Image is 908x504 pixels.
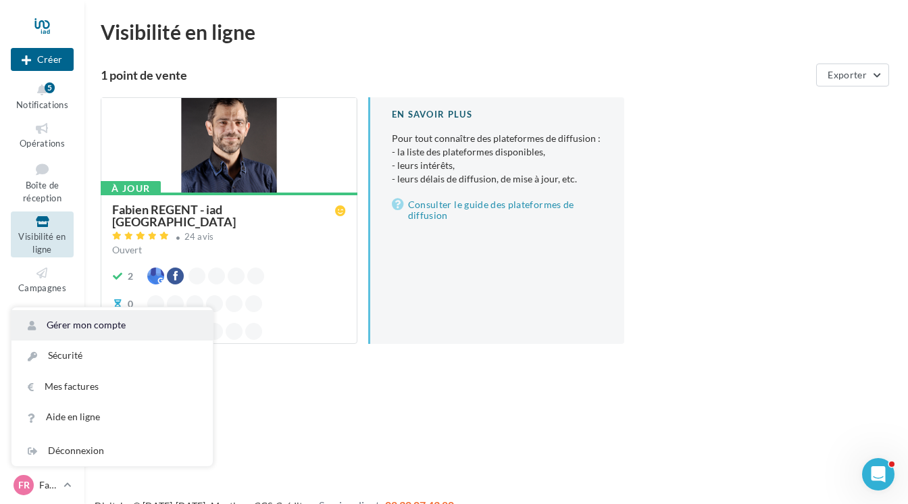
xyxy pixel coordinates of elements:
[112,203,335,228] div: Fabien REGENT - iad [GEOGRAPHIC_DATA]
[112,230,346,246] a: 24 avis
[16,99,68,110] span: Notifications
[39,478,58,492] p: Fabien REGENT
[18,231,66,255] span: Visibilité en ligne
[11,211,74,257] a: Visibilité en ligne
[816,64,889,86] button: Exporter
[101,181,161,196] div: À jour
[11,48,74,71] div: Nouvelle campagne
[392,108,603,121] div: En savoir plus
[392,132,603,186] p: Pour tout connaître des plateformes de diffusion :
[11,80,74,113] button: Notifications 5
[862,458,894,490] iframe: Intercom live chat
[11,436,213,466] div: Déconnexion
[11,48,74,71] button: Créer
[392,145,603,159] li: - la liste des plateformes disponibles,
[20,138,65,149] span: Opérations
[18,478,30,492] span: FR
[392,159,603,172] li: - leurs intérêts,
[392,172,603,186] li: - leurs délais de diffusion, de mise à jour, etc.
[828,69,867,80] span: Exporter
[128,297,133,311] div: 0
[392,197,603,224] a: Consulter le guide des plateformes de diffusion
[11,302,74,335] a: Contacts
[11,472,74,498] a: FR Fabien REGENT
[101,22,892,42] div: Visibilité en ligne
[11,402,213,432] a: Aide en ligne
[11,263,74,296] a: Campagnes
[128,270,133,283] div: 2
[45,82,55,93] div: 5
[23,180,61,203] span: Boîte de réception
[18,282,66,293] span: Campagnes
[112,244,142,255] span: Ouvert
[101,69,811,81] div: 1 point de vente
[11,310,213,341] a: Gérer mon compte
[11,372,213,402] a: Mes factures
[11,118,74,151] a: Opérations
[11,341,213,371] a: Sécurité
[11,157,74,207] a: Boîte de réception
[184,232,214,241] div: 24 avis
